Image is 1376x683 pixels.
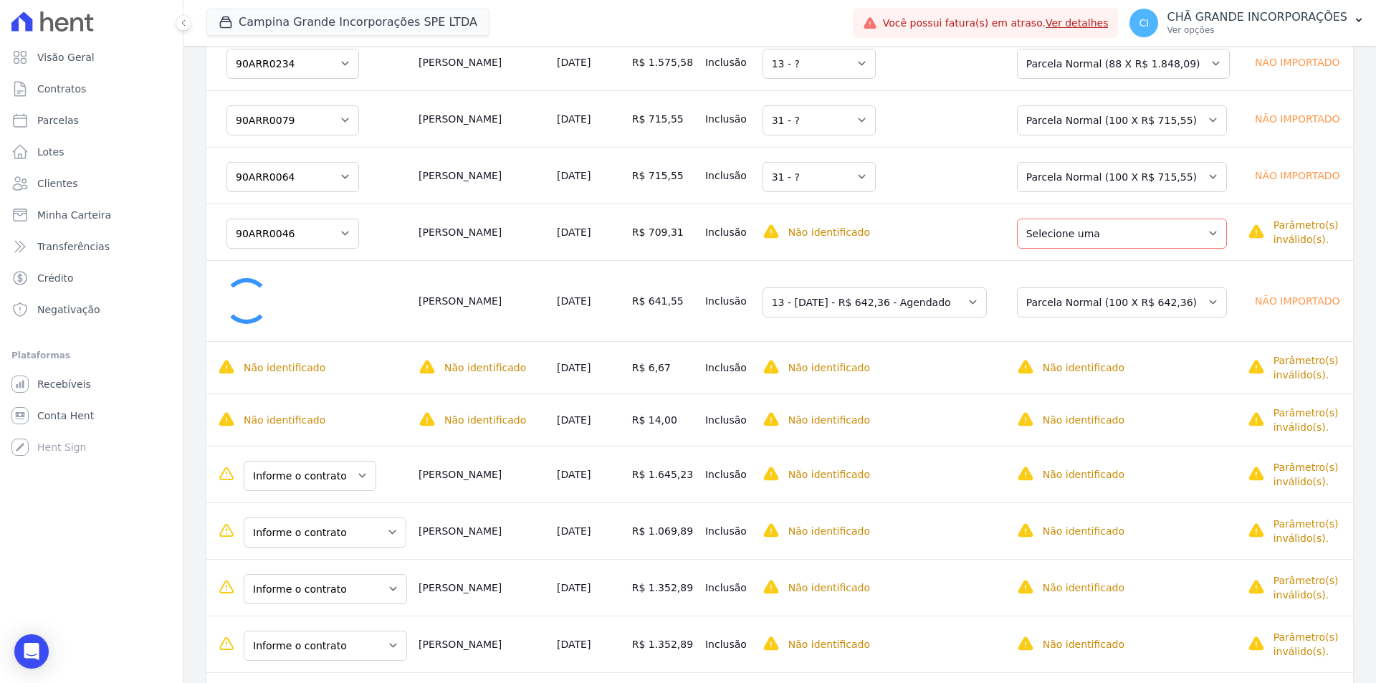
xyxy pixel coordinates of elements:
[788,225,870,239] p: Não identificado
[37,113,79,128] span: Parcelas
[626,393,699,446] td: R$ 14,00
[1248,52,1347,72] div: Não importado
[788,360,870,375] p: Não identificado
[413,147,551,204] td: [PERSON_NAME]
[699,559,757,616] td: Inclusão
[699,260,757,341] td: Inclusão
[551,446,626,502] td: [DATE]
[1274,406,1347,434] p: Parâmetro(s) inválido(s).
[1043,467,1124,482] p: Não identificado
[37,82,86,96] span: Contratos
[413,446,551,502] td: [PERSON_NAME]
[1043,637,1124,651] p: Não identificado
[413,260,551,341] td: [PERSON_NAME]
[413,502,551,559] td: [PERSON_NAME]
[37,271,74,285] span: Crédito
[1274,460,1347,489] p: Parâmetro(s) inválido(s).
[37,145,64,159] span: Lotes
[1248,166,1347,186] div: Não importado
[551,616,626,672] td: [DATE]
[626,147,699,204] td: R$ 715,55
[699,341,757,393] td: Inclusão
[626,260,699,341] td: R$ 641,55
[1248,291,1347,311] div: Não importado
[551,90,626,147] td: [DATE]
[1139,18,1150,28] span: CI
[1274,353,1347,382] p: Parâmetro(s) inválido(s).
[626,90,699,147] td: R$ 715,55
[1274,218,1347,247] p: Parâmetro(s) inválido(s).
[6,295,177,324] a: Negativação
[37,50,95,65] span: Visão Geral
[551,559,626,616] td: [DATE]
[37,409,94,423] span: Conta Hent
[788,637,870,651] p: Não identificado
[37,208,111,222] span: Minha Carteira
[788,413,870,427] p: Não identificado
[1274,630,1347,659] p: Parâmetro(s) inválido(s).
[551,502,626,559] td: [DATE]
[699,446,757,502] td: Inclusão
[1167,24,1347,36] p: Ver opções
[551,260,626,341] td: [DATE]
[699,147,757,204] td: Inclusão
[6,169,177,198] a: Clientes
[699,502,757,559] td: Inclusão
[14,634,49,669] div: Open Intercom Messenger
[551,204,626,260] td: [DATE]
[626,502,699,559] td: R$ 1.069,89
[444,360,526,375] p: Não identificado
[699,204,757,260] td: Inclusão
[6,370,177,398] a: Recebíveis
[699,393,757,446] td: Inclusão
[6,201,177,229] a: Minha Carteira
[788,467,870,482] p: Não identificado
[37,239,110,254] span: Transferências
[6,106,177,135] a: Parcelas
[1046,17,1109,29] a: Ver detalhes
[37,377,91,391] span: Recebíveis
[883,16,1109,31] span: Você possui fatura(s) em atraso.
[788,524,870,538] p: Não identificado
[1167,10,1347,24] p: CHÃ GRANDE INCORPORAÇÕES
[626,341,699,393] td: R$ 6,67
[1043,413,1124,427] p: Não identificado
[1274,573,1347,602] p: Parâmetro(s) inválido(s).
[244,413,325,427] p: Não identificado
[699,616,757,672] td: Inclusão
[244,360,325,375] p: Não identificado
[1274,517,1347,545] p: Parâmetro(s) inválido(s).
[551,147,626,204] td: [DATE]
[6,264,177,292] a: Crédito
[6,75,177,103] a: Contratos
[626,616,699,672] td: R$ 1.352,89
[413,90,551,147] td: [PERSON_NAME]
[11,347,171,364] div: Plataformas
[626,204,699,260] td: R$ 709,31
[551,34,626,90] td: [DATE]
[1043,360,1124,375] p: Não identificado
[699,34,757,90] td: Inclusão
[37,302,100,317] span: Negativação
[6,138,177,166] a: Lotes
[788,581,870,595] p: Não identificado
[37,176,77,191] span: Clientes
[1043,524,1124,538] p: Não identificado
[6,401,177,430] a: Conta Hent
[1043,581,1124,595] p: Não identificado
[413,34,551,90] td: [PERSON_NAME]
[626,446,699,502] td: R$ 1.645,23
[413,559,551,616] td: [PERSON_NAME]
[444,413,526,427] p: Não identificado
[206,9,489,36] button: Campina Grande Incorporações SPE LTDA
[626,34,699,90] td: R$ 1.575,58
[6,232,177,261] a: Transferências
[1118,3,1376,43] button: CI CHÃ GRANDE INCORPORAÇÕES Ver opções
[413,204,551,260] td: [PERSON_NAME]
[1248,109,1347,129] div: Não importado
[551,341,626,393] td: [DATE]
[699,90,757,147] td: Inclusão
[626,559,699,616] td: R$ 1.352,89
[6,43,177,72] a: Visão Geral
[413,616,551,672] td: [PERSON_NAME]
